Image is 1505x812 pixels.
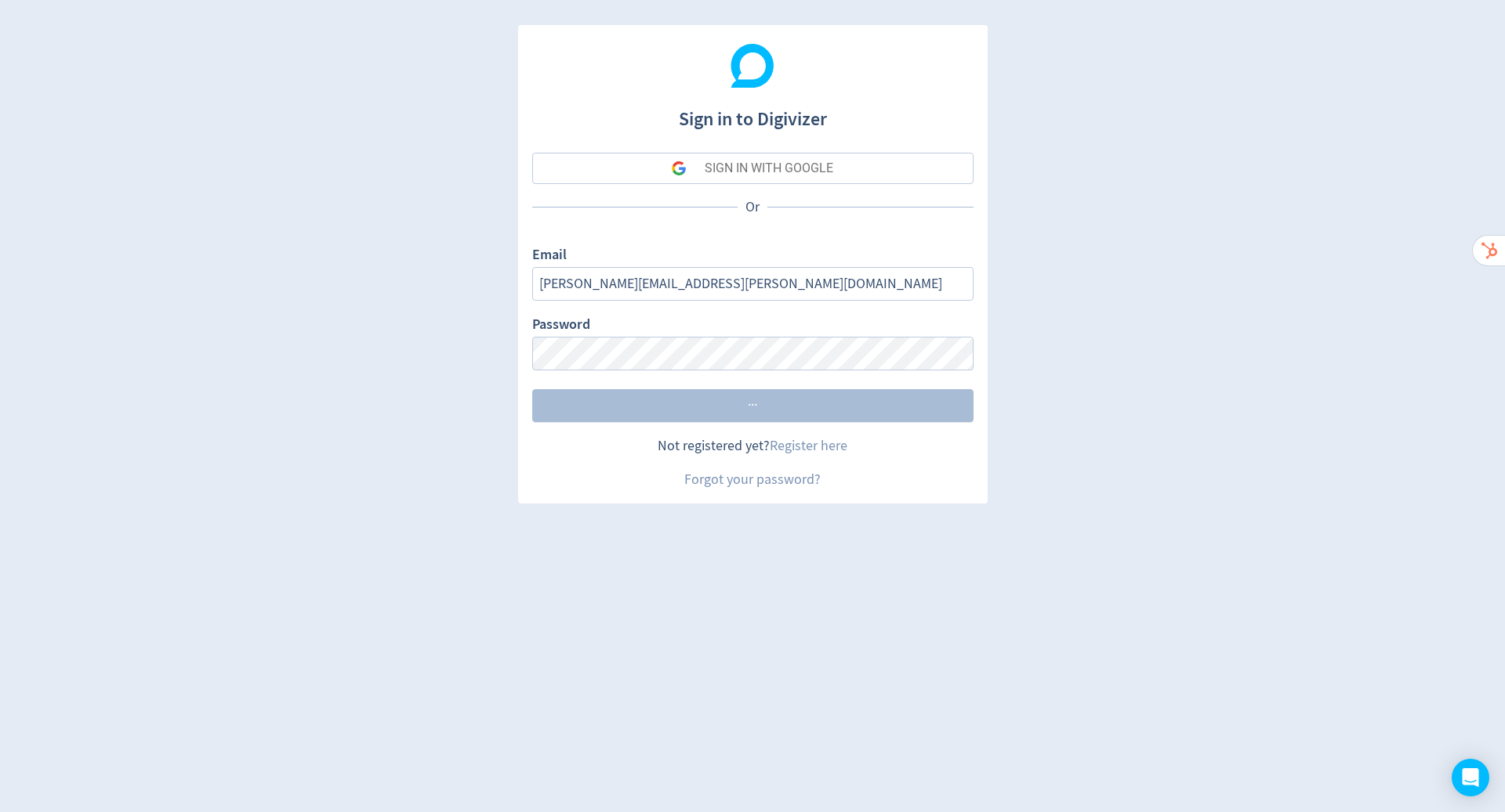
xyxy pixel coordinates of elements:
p: Or [738,197,767,217]
div: SIGN IN WITH GOOGLE [705,153,833,184]
span: · [748,399,751,413]
button: ··· [532,389,974,422]
span: · [751,399,754,413]
div: Open Intercom Messenger [1452,759,1489,796]
span: · [754,399,757,413]
label: Email [532,245,567,267]
a: Register here [770,437,847,455]
button: SIGN IN WITH GOOGLE [532,153,974,184]
h1: Sign in to Digivizer [532,92,974,133]
img: Digivizer Logo [731,44,774,88]
a: Forgot your password? [684,471,821,489]
div: Not registered yet? [532,436,974,456]
label: Password [532,315,590,337]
